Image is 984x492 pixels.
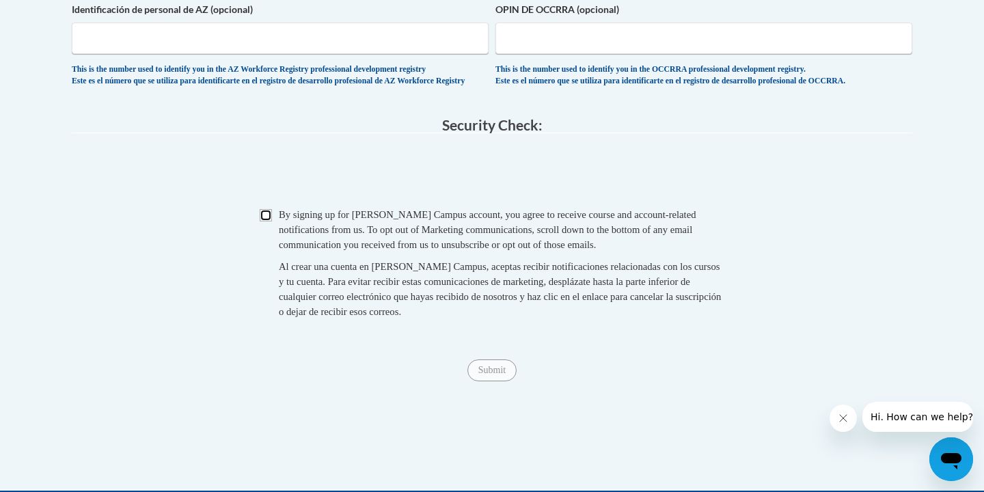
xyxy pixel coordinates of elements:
div: This is the number used to identify you in the OCCRRA professional development registry. Este es ... [495,64,912,87]
span: Security Check: [442,116,543,133]
span: By signing up for [PERSON_NAME] Campus account, you agree to receive course and account-related n... [279,209,696,250]
div: This is the number used to identify you in the AZ Workforce Registry professional development reg... [72,64,489,87]
iframe: Button to launch messaging window [929,437,973,481]
iframe: reCAPTCHA [388,147,596,200]
input: Submit [467,359,517,381]
iframe: Close message [830,405,857,432]
iframe: Message from company [862,402,973,432]
span: Al crear una cuenta en [PERSON_NAME] Campus, aceptas recibir notificaciones relacionadas con los ... [279,261,721,317]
